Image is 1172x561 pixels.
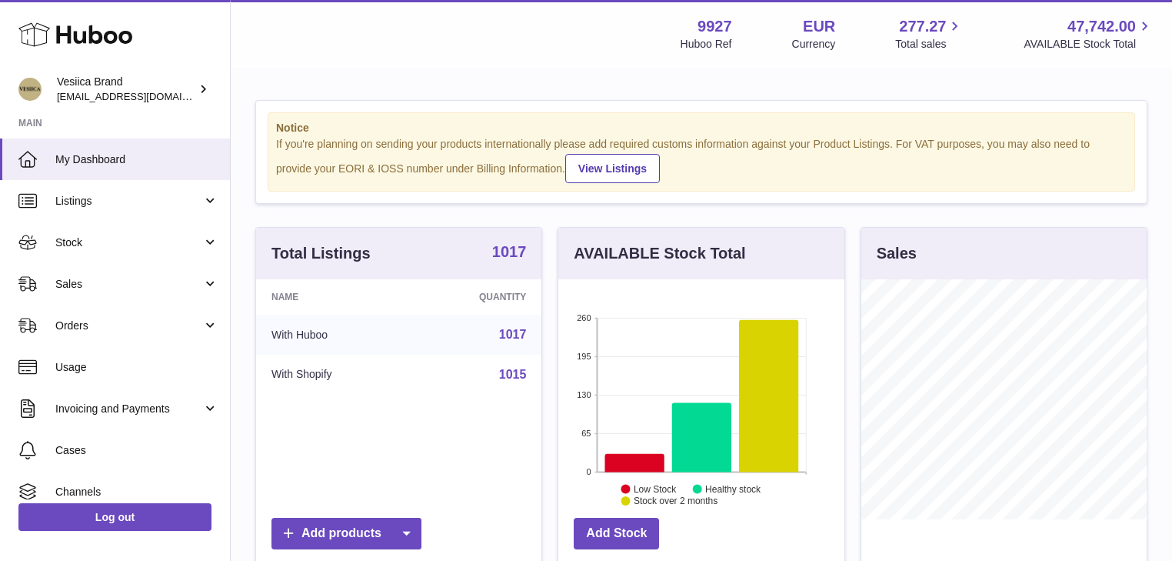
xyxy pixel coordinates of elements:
h3: Total Listings [271,243,371,264]
text: 65 [582,429,591,438]
span: 47,742.00 [1067,16,1136,37]
a: Add products [271,518,421,549]
text: 130 [577,390,591,399]
h3: AVAILABLE Stock Total [574,243,745,264]
text: Low Stock [634,483,677,494]
a: Add Stock [574,518,659,549]
text: 260 [577,313,591,322]
span: AVAILABLE Stock Total [1024,37,1154,52]
div: If you're planning on sending your products internationally please add required customs informati... [276,137,1127,183]
span: Stock [55,235,202,250]
span: 277.27 [899,16,946,37]
span: Invoicing and Payments [55,402,202,416]
span: Sales [55,277,202,292]
span: Total sales [895,37,964,52]
th: Name [256,279,410,315]
strong: EUR [803,16,835,37]
div: Vesiica Brand [57,75,195,104]
th: Quantity [410,279,541,315]
a: 47,742.00 AVAILABLE Stock Total [1024,16,1154,52]
span: Channels [55,485,218,499]
strong: 9927 [698,16,732,37]
span: Usage [55,360,218,375]
a: 1017 [492,244,527,262]
text: 0 [587,467,591,476]
div: Currency [792,37,836,52]
a: View Listings [565,154,660,183]
span: Cases [55,443,218,458]
td: With Shopify [256,355,410,395]
strong: 1017 [492,244,527,259]
a: 277.27 Total sales [895,16,964,52]
span: [EMAIL_ADDRESS][DOMAIN_NAME] [57,90,226,102]
h3: Sales [877,243,917,264]
div: Huboo Ref [681,37,732,52]
span: My Dashboard [55,152,218,167]
a: 1015 [499,368,527,381]
text: 195 [577,352,591,361]
td: With Huboo [256,315,410,355]
span: Orders [55,319,202,333]
a: 1017 [499,328,527,341]
span: Listings [55,194,202,209]
text: Stock over 2 months [634,496,718,506]
strong: Notice [276,121,1127,135]
img: internalAdmin-9927@internal.huboo.com [18,78,42,101]
a: Log out [18,503,211,531]
text: Healthy stock [705,483,761,494]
